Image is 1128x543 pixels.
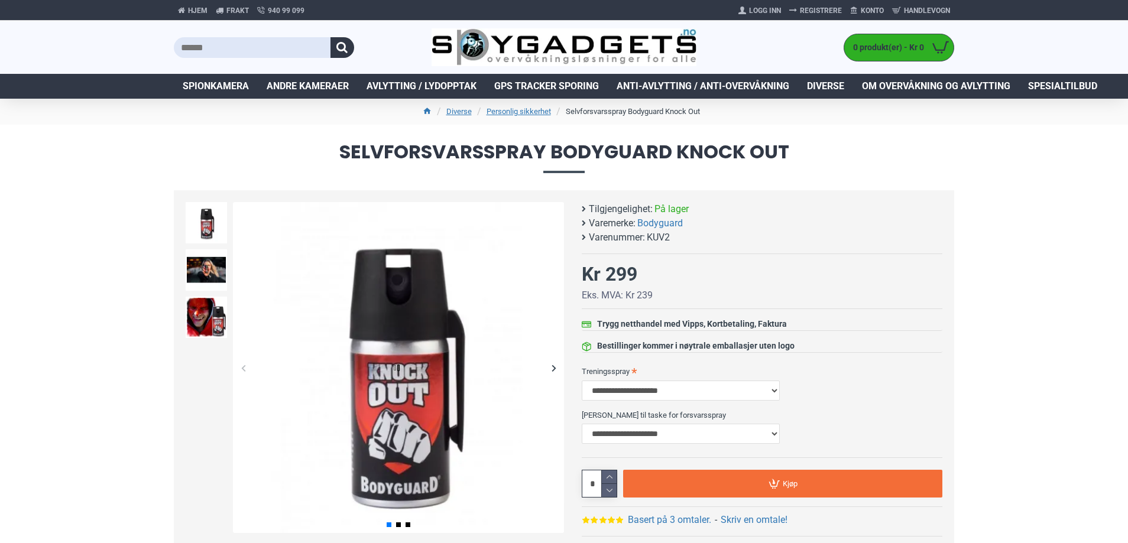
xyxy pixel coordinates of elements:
[1019,74,1106,99] a: Spesialtilbud
[358,74,485,99] a: Avlytting / Lydopptak
[1028,79,1097,93] span: Spesialtilbud
[543,357,564,378] div: Next slide
[608,74,798,99] a: Anti-avlytting / Anti-overvåkning
[785,1,846,20] a: Registrere
[186,249,227,291] img: Forsvarsspray - Lovlig Pepperspray - SpyGadgets.no
[233,202,564,533] img: Forsvarsspray - Lovlig Pepperspray - SpyGadgets.no
[582,260,637,288] div: Kr 299
[888,1,954,20] a: Handlevogn
[844,41,927,54] span: 0 produkt(er) - Kr 0
[186,202,227,243] img: Forsvarsspray - Lovlig Pepperspray - SpyGadgets.no
[846,1,888,20] a: Konto
[582,362,942,381] label: Treningsspray
[654,202,689,216] span: På lager
[268,5,304,16] span: 940 99 099
[188,5,208,16] span: Hjem
[174,74,258,99] a: Spionkamera
[904,5,950,16] span: Handlevogn
[807,79,844,93] span: Diverse
[494,79,599,93] span: GPS Tracker Sporing
[783,480,798,487] span: Kjøp
[628,513,711,527] a: Basert på 3 omtaler.
[861,5,884,16] span: Konto
[396,522,401,527] span: Go to slide 2
[485,74,608,99] a: GPS Tracker Sporing
[226,5,249,16] span: Frakt
[853,74,1019,99] a: Om overvåkning og avlytting
[597,340,795,352] div: Bestillinger kommer i nøytrale emballasjer uten logo
[637,216,683,230] a: Bodyguard
[715,514,717,525] b: -
[387,522,391,527] span: Go to slide 1
[597,318,787,330] div: Trygg netthandel med Vipps, Kortbetaling, Faktura
[183,79,249,93] span: Spionkamera
[589,230,645,245] b: Varenummer:
[186,297,227,338] img: Forsvarsspray - Lovlig Pepperspray - SpyGadgets.no
[589,216,636,230] b: Varemerke:
[432,28,697,67] img: SpyGadgets.no
[174,142,954,173] span: Selvforsvarsspray Bodyguard Knock Out
[267,79,349,93] span: Andre kameraer
[749,5,781,16] span: Logg Inn
[647,230,670,245] span: KUV2
[582,405,942,424] label: [PERSON_NAME] til taske for forsvarsspray
[844,34,954,61] a: 0 produkt(er) - Kr 0
[862,79,1010,93] span: Om overvåkning og avlytting
[800,5,842,16] span: Registrere
[233,357,254,378] div: Previous slide
[734,1,785,20] a: Logg Inn
[617,79,789,93] span: Anti-avlytting / Anti-overvåkning
[367,79,477,93] span: Avlytting / Lydopptak
[721,513,787,527] a: Skriv en omtale!
[446,106,472,118] a: Diverse
[589,202,653,216] b: Tilgjengelighet:
[798,74,853,99] a: Diverse
[258,74,358,99] a: Andre kameraer
[406,522,410,527] span: Go to slide 3
[487,106,551,118] a: Personlig sikkerhet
